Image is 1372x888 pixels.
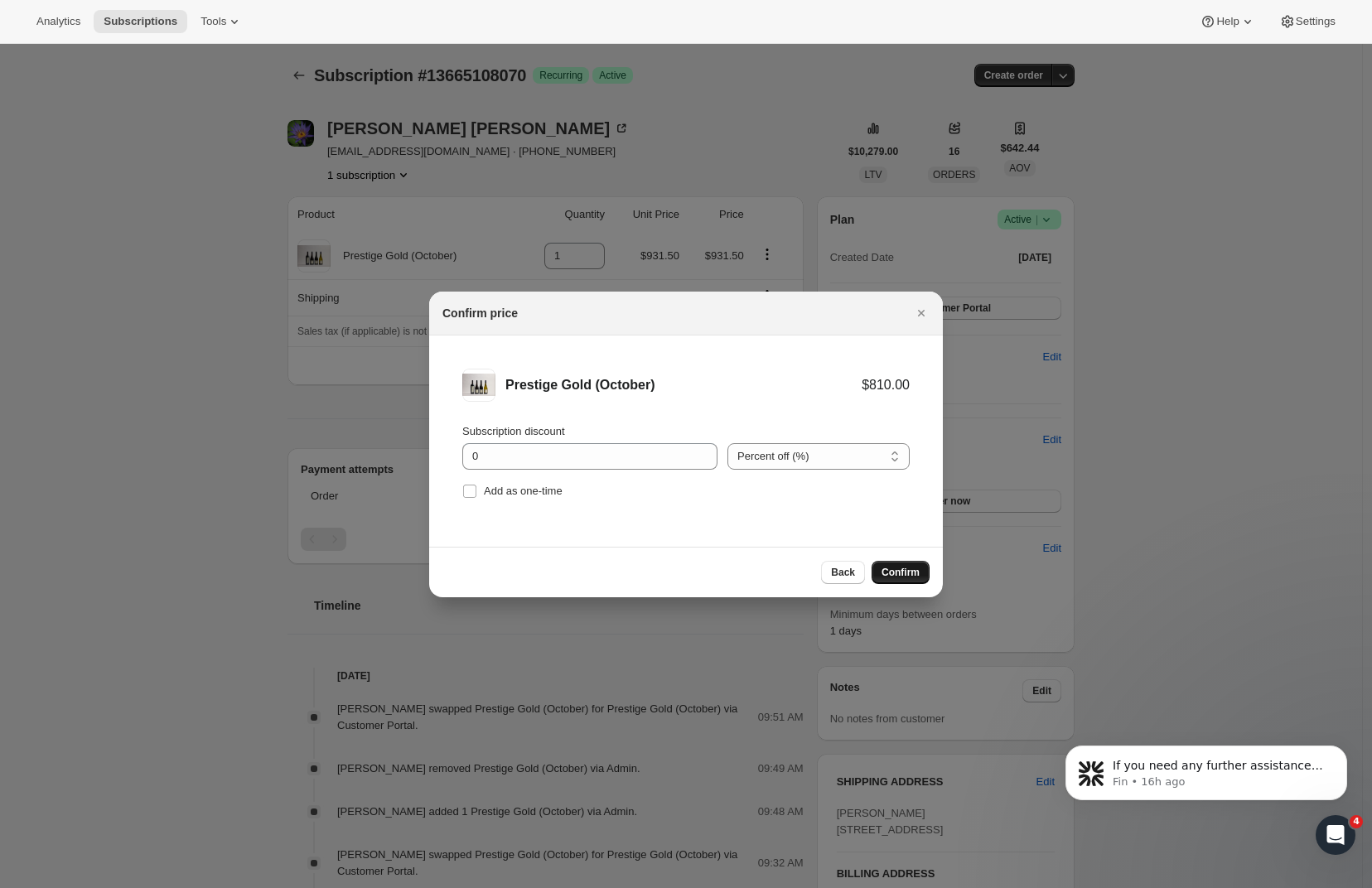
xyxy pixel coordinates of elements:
[200,15,226,28] span: Tools
[94,10,187,33] button: Subscriptions
[1350,815,1363,828] span: 4
[36,15,80,28] span: Analytics
[191,10,253,33] button: Tools
[872,561,930,584] button: Confirm
[442,305,518,321] h2: Confirm price
[1190,10,1265,33] button: Help
[882,566,920,579] span: Confirm
[104,15,177,28] span: Subscriptions
[1269,10,1345,33] button: Settings
[910,302,933,325] button: Close
[1296,15,1336,28] span: Settings
[862,377,910,393] div: $810.00
[27,10,90,33] button: Analytics
[484,485,563,497] span: Add as one-time
[462,425,565,437] span: Subscription discount
[1316,815,1355,855] iframe: Intercom live chat
[1216,15,1239,28] span: Help
[505,377,862,393] div: Prestige Gold (October)
[1041,711,1372,843] iframe: Intercom notifications message
[831,566,855,579] span: Back
[821,561,865,584] button: Back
